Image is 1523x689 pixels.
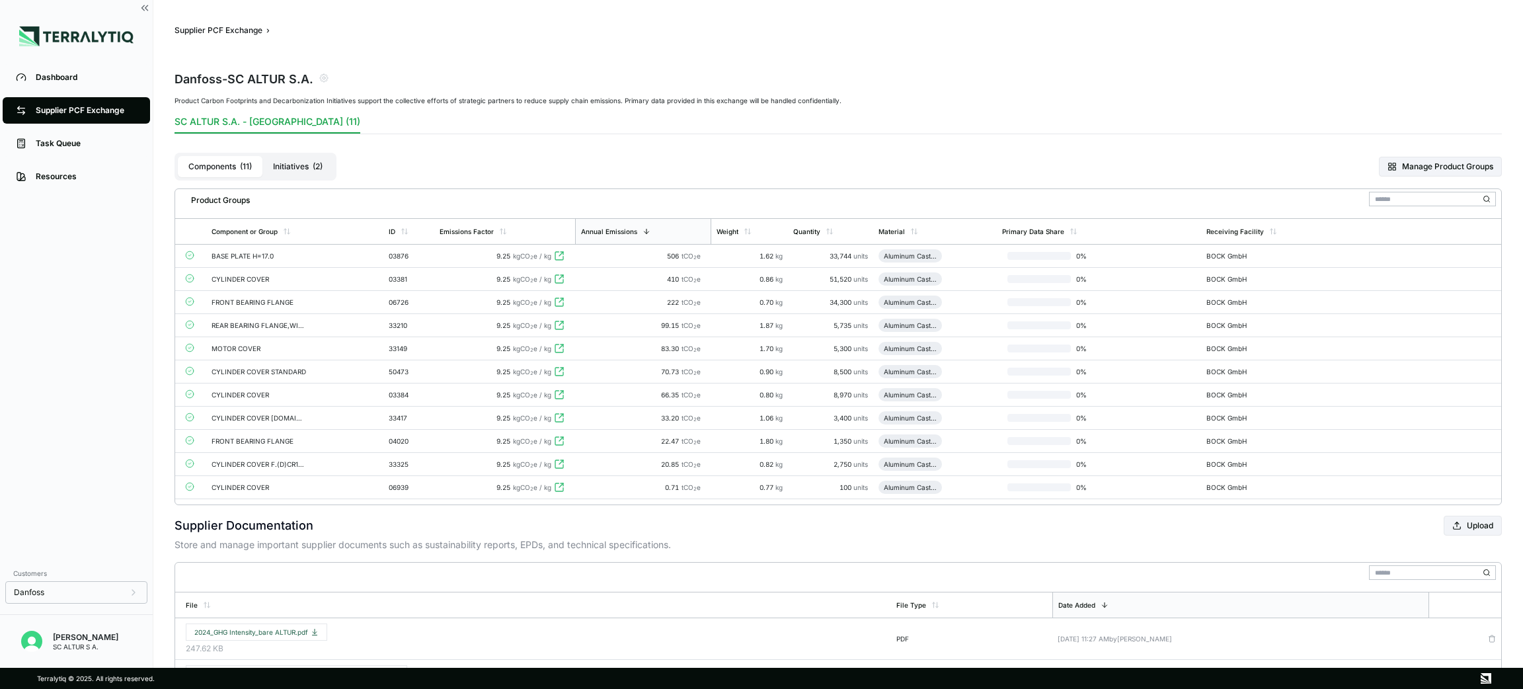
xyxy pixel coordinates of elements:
span: 20.85 [661,460,682,468]
span: kgCO e / kg [513,344,551,352]
div: Product Carbon Footprints and Decarbonization Initiatives support the collective efforts of strat... [175,97,1502,104]
span: 33.20 [661,414,682,422]
img: Logo [19,26,134,46]
span: 0 % [1071,275,1113,283]
div: BOCK GmbH [1206,460,1270,468]
span: 22.47 [661,437,682,445]
span: 9.25 [496,298,510,306]
div: REAR BEARING FLANGE,WITH [PERSON_NAME] [212,321,307,329]
sub: 2 [693,347,697,353]
div: BOCK GmbH [1206,344,1270,352]
span: 5,300 [834,344,853,352]
div: 33210 [389,321,429,329]
div: BOCK GmbH [1206,414,1270,422]
span: kgCO e / kg [513,321,551,329]
div: Material [879,227,905,235]
span: units [853,414,868,422]
sub: 2 [693,370,697,376]
div: Product Groups [180,190,250,206]
td: PDF [891,618,1052,660]
sub: 2 [530,324,533,330]
span: 9.25 [496,437,510,445]
span: 8,970 [834,391,853,399]
span: 0.86 [760,275,775,283]
div: BOCK GmbH [1206,298,1270,306]
div: MOTOR COVER [212,344,307,352]
div: BOCK GmbH [1206,275,1270,283]
span: ( 2 ) [313,161,323,172]
span: kgCO e / kg [513,483,551,491]
sub: 2 [530,278,533,284]
div: BOCK GmbH [1206,483,1270,491]
div: Aluminum Casting (Machined) [884,344,937,352]
span: 0.82 [760,460,775,468]
span: 1.70 [760,344,775,352]
div: Aluminum Casting (Machined) [884,368,937,376]
button: Supplier PCF Exchange [175,25,262,36]
span: 9.25 [496,252,510,260]
sub: 2 [693,278,697,284]
div: 03384 [389,391,429,399]
span: 0 % [1071,321,1113,329]
div: 06939 [389,483,429,491]
span: 34,300 [830,298,853,306]
div: BOCK GmbH [1206,391,1270,399]
span: units [853,368,868,376]
sub: 2 [530,440,533,446]
sub: 2 [530,486,533,492]
span: tCO e [682,414,701,422]
span: units [853,391,868,399]
span: tCO e [682,368,701,376]
span: › [266,25,270,36]
span: 70.73 [661,368,682,376]
span: kg [775,391,783,399]
h2: Supplier Documentation [175,516,313,535]
sub: 2 [693,324,697,330]
div: 33417 [389,414,429,422]
span: tCO e [682,437,701,445]
span: 66.35 [661,391,682,399]
div: Aluminum Casting (Machined) [884,321,937,329]
span: kgCO e / kg [513,391,551,399]
div: BASE PLATE H=17.0 [212,252,307,260]
span: Danfoss [14,587,44,598]
button: Components(11) [178,156,262,177]
span: 51,520 [830,275,853,283]
span: 1.06 [760,414,775,422]
span: kg [775,252,783,260]
div: [PERSON_NAME] [53,632,118,643]
div: BOCK GmbH [1206,252,1270,260]
span: 99.15 [661,321,682,329]
span: 33,744 [830,252,853,260]
div: Date Added [1058,601,1095,609]
button: Manage Product Groups [1379,157,1502,177]
span: kgCO e / kg [513,368,551,376]
span: 9.25 [496,344,510,352]
span: 0.70 [760,298,775,306]
span: 9.25 [496,368,510,376]
span: 1,350 [834,437,853,445]
div: BOCK GmbH [1206,437,1270,445]
div: 03876 [389,252,429,260]
div: Aluminum Casting (Machined) [884,483,937,491]
span: 0.71 [665,483,682,491]
span: kg [775,483,783,491]
div: Aluminum Casting (Machined) [884,298,937,306]
span: 0 % [1071,460,1113,468]
span: tCO e [682,298,701,306]
span: tCO e [682,344,701,352]
span: 0 % [1071,252,1113,260]
div: Danfoss - SC ALTUR S.A. [175,69,313,87]
sub: 2 [693,255,697,261]
button: Upload [1444,516,1502,536]
span: units [853,344,868,352]
span: 0 % [1071,368,1113,376]
div: CYLINDER COVER [212,483,307,491]
span: tCO e [682,391,701,399]
span: tCO e [682,321,701,329]
span: units [853,437,868,445]
span: 0.77 [760,483,775,491]
div: 06726 [389,298,429,306]
div: Task Queue [36,138,137,149]
span: 8,500 [834,368,853,376]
